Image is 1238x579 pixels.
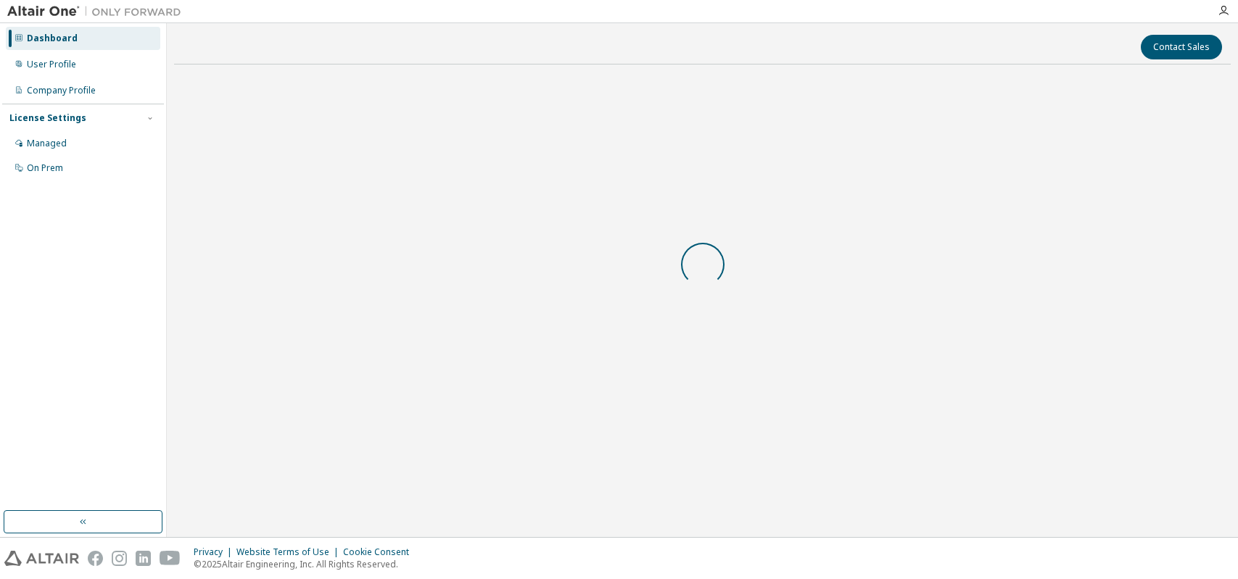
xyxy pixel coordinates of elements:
[160,551,181,566] img: youtube.svg
[112,551,127,566] img: instagram.svg
[194,558,418,570] p: © 2025 Altair Engineering, Inc. All Rights Reserved.
[9,112,86,124] div: License Settings
[236,546,343,558] div: Website Terms of Use
[27,59,76,70] div: User Profile
[1141,35,1222,59] button: Contact Sales
[88,551,103,566] img: facebook.svg
[4,551,79,566] img: altair_logo.svg
[194,546,236,558] div: Privacy
[7,4,189,19] img: Altair One
[27,138,67,149] div: Managed
[136,551,151,566] img: linkedin.svg
[27,33,78,44] div: Dashboard
[27,85,96,96] div: Company Profile
[343,546,418,558] div: Cookie Consent
[27,162,63,174] div: On Prem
